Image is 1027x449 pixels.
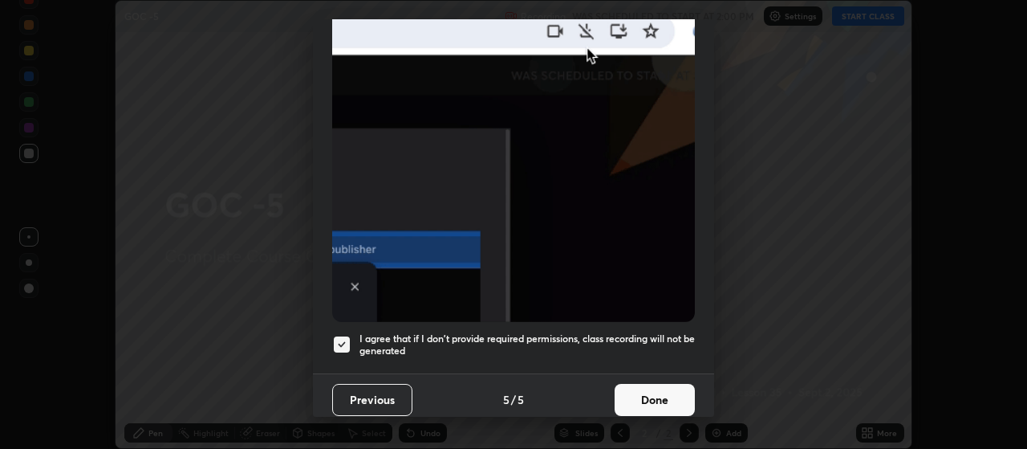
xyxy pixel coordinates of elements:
[518,391,524,408] h4: 5
[503,391,509,408] h4: 5
[615,384,695,416] button: Done
[332,384,412,416] button: Previous
[511,391,516,408] h4: /
[359,333,695,357] h5: I agree that if I don't provide required permissions, class recording will not be generated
